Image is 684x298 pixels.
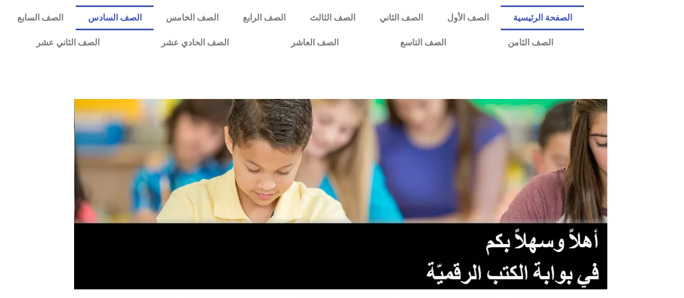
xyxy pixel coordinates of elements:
a: الصف الثاني [367,5,435,30]
a: الصف التاسع [369,30,477,55]
a: الصف الحادي عشر [130,30,260,55]
a: الصف الأول [435,5,501,30]
a: الصف الثالث [297,5,367,30]
a: الصف الثاني عشر [5,30,130,55]
a: الصفحة الرئيسية [501,5,584,30]
a: الصف العاشر [260,30,369,55]
a: الصف السادس [76,5,154,30]
a: الصف السابع [5,5,76,30]
a: الصف الرابع [230,5,297,30]
a: الصف الثامن [477,30,584,55]
a: الصف الخامس [154,5,230,30]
